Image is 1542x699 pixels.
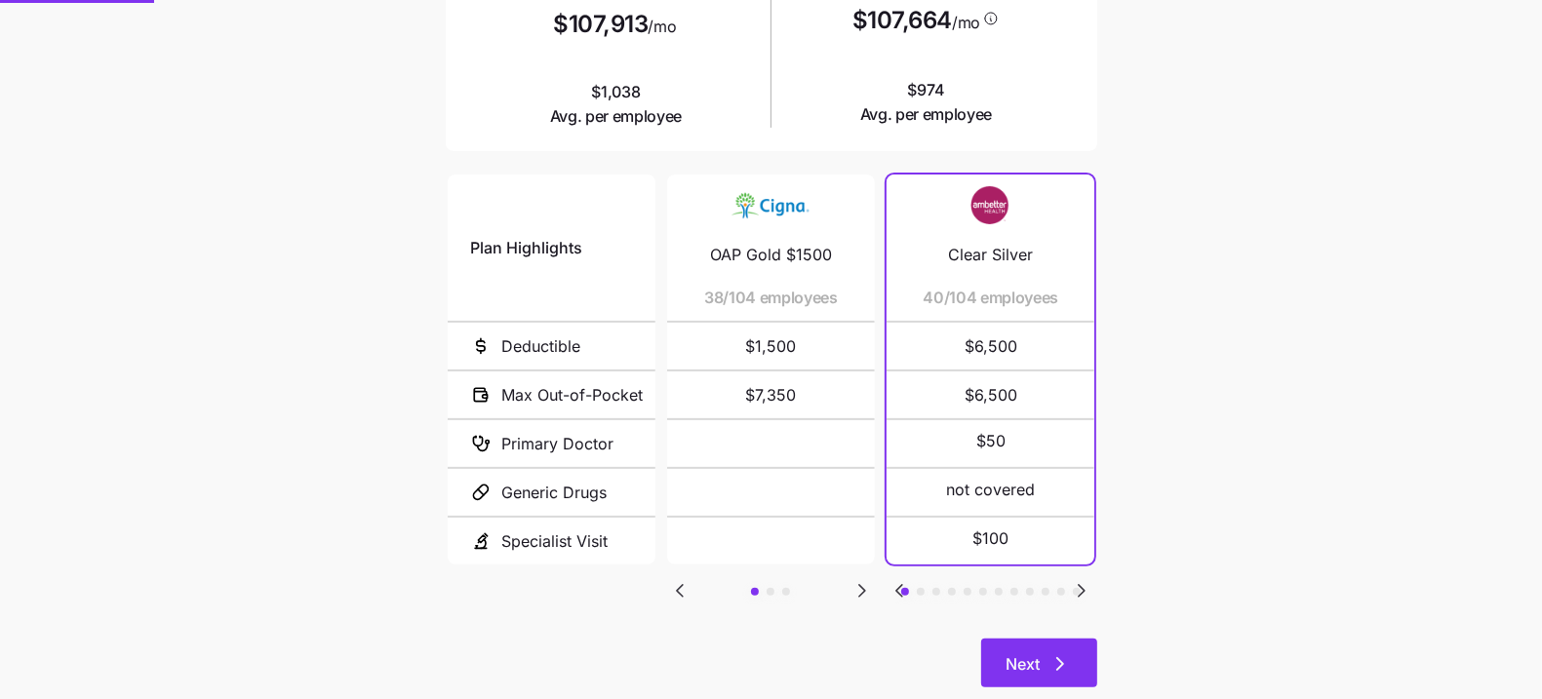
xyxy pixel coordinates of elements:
img: Carrier [952,186,1030,223]
span: 40/104 employees [923,286,1058,310]
span: not covered [946,478,1035,502]
button: Next [981,639,1097,687]
span: $7,350 [691,371,851,418]
span: 38/104 employees [704,286,838,310]
img: Carrier [731,186,810,223]
span: $50 [976,429,1006,453]
span: $6,500 [910,371,1071,418]
span: $107,913 [553,13,648,36]
span: Specialist Visit [502,529,609,554]
svg: Go to previous slide [668,579,692,602]
span: $107,664 [852,9,952,32]
span: Deductible [502,334,581,359]
svg: Go to next slide [850,579,874,602]
button: Go to next slide [1069,578,1094,603]
span: $100 [972,526,1008,551]
span: Avg. per employee [860,102,993,127]
span: Primary Doctor [502,432,614,456]
svg: Go to previous slide [888,579,911,602]
span: Avg. per employee [550,104,683,129]
button: Go to previous slide [887,578,912,603]
span: $1,038 [550,80,683,129]
svg: Go to next slide [1070,579,1093,602]
span: Generic Drugs [502,481,608,505]
span: Next [1007,652,1041,676]
span: /mo [952,15,980,30]
span: OAP Gold $1500 [710,243,832,267]
span: Plan Highlights [471,236,583,260]
span: $1,500 [691,323,851,369]
span: $974 [860,78,993,127]
button: Go to next slide [850,578,875,603]
span: Max Out-of-Pocket [502,383,644,408]
button: Go to previous slide [667,578,692,603]
span: $6,500 [910,323,1071,369]
span: /mo [649,19,677,34]
span: Clear Silver [948,243,1033,267]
